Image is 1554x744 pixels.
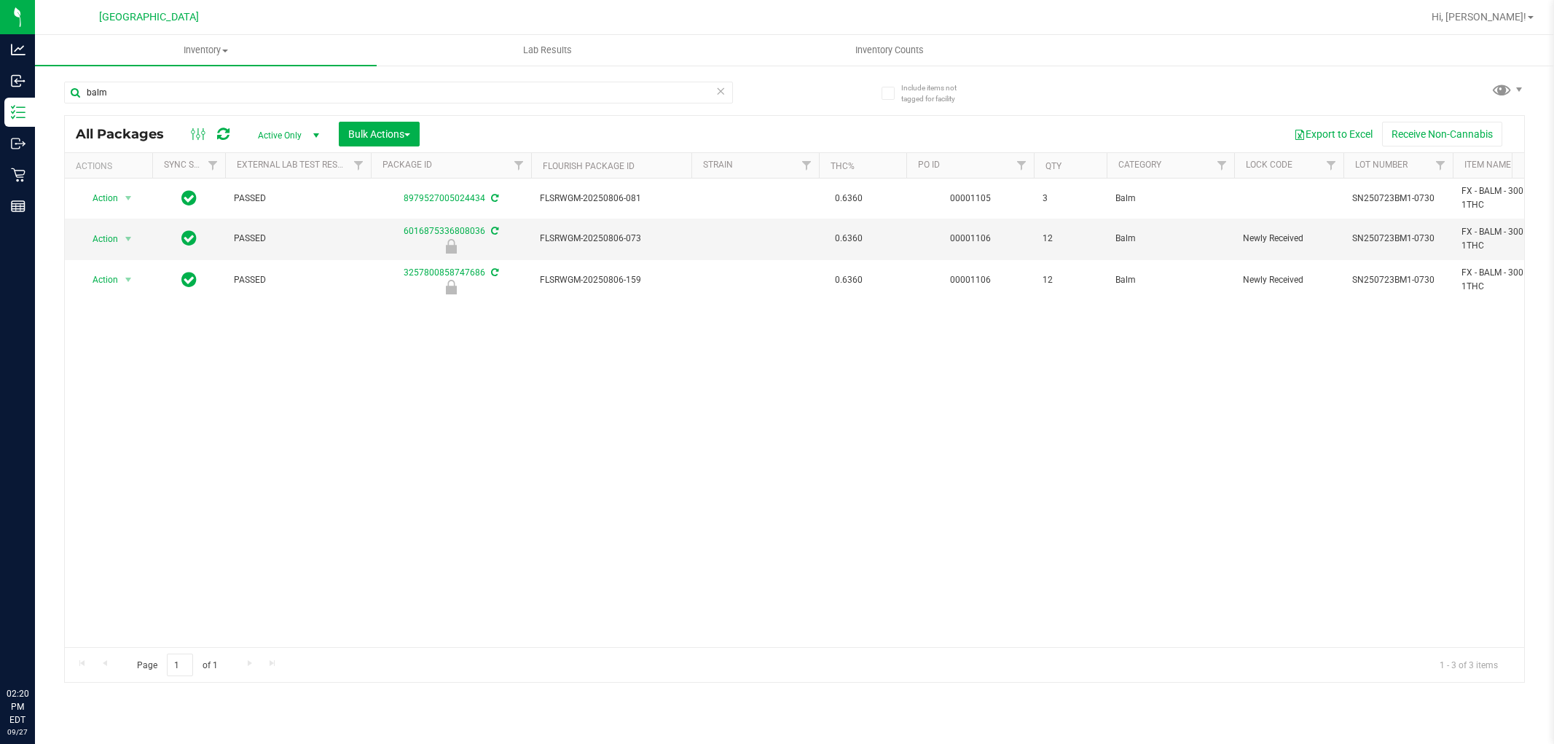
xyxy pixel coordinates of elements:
[404,267,485,278] a: 3257800858747686
[1043,192,1098,205] span: 3
[181,188,197,208] span: In Sync
[79,229,119,249] span: Action
[348,128,410,140] span: Bulk Actions
[1246,160,1292,170] a: Lock Code
[64,82,733,103] input: Search Package ID, Item Name, SKU, Lot or Part Number...
[369,280,533,294] div: Newly Received
[1010,153,1034,178] a: Filter
[201,153,225,178] a: Filter
[35,35,377,66] a: Inventory
[828,188,870,209] span: 0.6360
[1115,232,1225,246] span: Balm
[76,161,146,171] div: Actions
[1210,153,1234,178] a: Filter
[1428,654,1510,676] span: 1 - 3 of 3 items
[1115,192,1225,205] span: Balm
[181,270,197,290] span: In Sync
[119,270,138,290] span: select
[1432,11,1526,23] span: Hi, [PERSON_NAME]!
[76,126,178,142] span: All Packages
[1464,160,1511,170] a: Item Name
[79,270,119,290] span: Action
[11,74,25,88] inline-svg: Inbound
[703,160,733,170] a: Strain
[7,687,28,727] p: 02:20 PM EDT
[404,226,485,236] a: 6016875336808036
[543,161,635,171] a: Flourish Package ID
[11,168,25,182] inline-svg: Retail
[15,627,58,671] iframe: Resource center
[1284,122,1382,146] button: Export to Excel
[377,35,718,66] a: Lab Results
[503,44,592,57] span: Lab Results
[828,270,870,291] span: 0.6360
[339,122,420,146] button: Bulk Actions
[1043,232,1098,246] span: 12
[237,160,351,170] a: External Lab Test Result
[11,136,25,151] inline-svg: Outbound
[828,228,870,249] span: 0.6360
[404,193,485,203] a: 8979527005024434
[918,160,940,170] a: PO ID
[1319,153,1343,178] a: Filter
[234,273,362,287] span: PASSED
[167,654,193,676] input: 1
[489,267,498,278] span: Sync from Compliance System
[11,105,25,120] inline-svg: Inventory
[11,42,25,57] inline-svg: Analytics
[234,232,362,246] span: PASSED
[831,161,855,171] a: THC%
[1429,153,1453,178] a: Filter
[7,727,28,737] p: 09/27
[1043,273,1098,287] span: 12
[540,192,683,205] span: FLSRWGM-20250806-081
[1243,273,1335,287] span: Newly Received
[489,226,498,236] span: Sync from Compliance System
[950,193,991,203] a: 00001105
[79,188,119,208] span: Action
[1355,160,1408,170] a: Lot Number
[540,232,683,246] span: FLSRWGM-20250806-073
[507,153,531,178] a: Filter
[125,654,229,676] span: Page of 1
[1045,161,1061,171] a: Qty
[950,233,991,243] a: 00001106
[1352,273,1444,287] span: SN250723BM1-0730
[1352,232,1444,246] span: SN250723BM1-0730
[540,273,683,287] span: FLSRWGM-20250806-159
[11,199,25,214] inline-svg: Reports
[950,275,991,285] a: 00001106
[119,229,138,249] span: select
[716,82,726,101] span: Clear
[1115,273,1225,287] span: Balm
[1382,122,1502,146] button: Receive Non-Cannabis
[1243,232,1335,246] span: Newly Received
[234,192,362,205] span: PASSED
[119,188,138,208] span: select
[347,153,371,178] a: Filter
[1118,160,1161,170] a: Category
[718,35,1060,66] a: Inventory Counts
[1352,192,1444,205] span: SN250723BM1-0730
[181,228,197,248] span: In Sync
[99,11,199,23] span: [GEOGRAPHIC_DATA]
[369,239,533,254] div: Newly Received
[164,160,220,170] a: Sync Status
[35,44,377,57] span: Inventory
[901,82,974,104] span: Include items not tagged for facility
[489,193,498,203] span: Sync from Compliance System
[836,44,943,57] span: Inventory Counts
[382,160,432,170] a: Package ID
[795,153,819,178] a: Filter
